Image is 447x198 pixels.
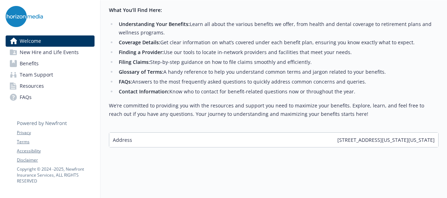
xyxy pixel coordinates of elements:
a: Welcome [6,35,95,47]
span: FAQs [20,92,32,103]
a: Disclaimer [17,157,94,163]
strong: Contact Information: [119,88,169,95]
strong: Coverage Details: [119,39,160,46]
a: Team Support [6,69,95,80]
strong: Filing Claims: [119,59,150,65]
p: We’re committed to providing you with the resources and support you need to maximize your benefit... [109,101,439,118]
span: Resources [20,80,44,92]
li: Learn all about the various benefits we offer, from health and dental coverage to retirement plan... [117,20,439,37]
li: Use our tools to locate in-network providers and facilities that meet your needs. [117,48,439,57]
span: Benefits [20,58,39,69]
span: Team Support [20,69,53,80]
strong: Glossary of Terms: [119,68,163,75]
li: Know who to contact for benefit-related questions now or throughout the year. [117,87,439,96]
li: Step-by-step guidance on how to file claims smoothly and efficiently. [117,58,439,66]
strong: Finding a Provider: [119,49,164,55]
a: Terms [17,139,94,145]
strong: What You’ll Find Here: [109,7,162,13]
a: Resources [6,80,95,92]
span: Welcome [20,35,41,47]
a: Privacy [17,130,94,136]
span: New Hire and Life Events [20,47,79,58]
li: A handy reference to help you understand common terms and jargon related to your benefits. [117,68,439,76]
a: FAQs [6,92,95,103]
p: Copyright © 2024 - 2025 , Newfront Insurance Services, ALL RIGHTS RESERVED [17,166,94,184]
li: Answers to the most frequently asked questions to quickly address common concerns and queries. [117,78,439,86]
span: [STREET_ADDRESS][US_STATE][US_STATE] [337,136,435,144]
strong: FAQs: [119,78,132,85]
span: Address [113,136,132,144]
li: Get clear information on what’s covered under each benefit plan, ensuring you know exactly what t... [117,38,439,47]
a: New Hire and Life Events [6,47,95,58]
strong: Understanding Your Benefits: [119,21,190,27]
a: Benefits [6,58,95,69]
a: Accessibility [17,148,94,154]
